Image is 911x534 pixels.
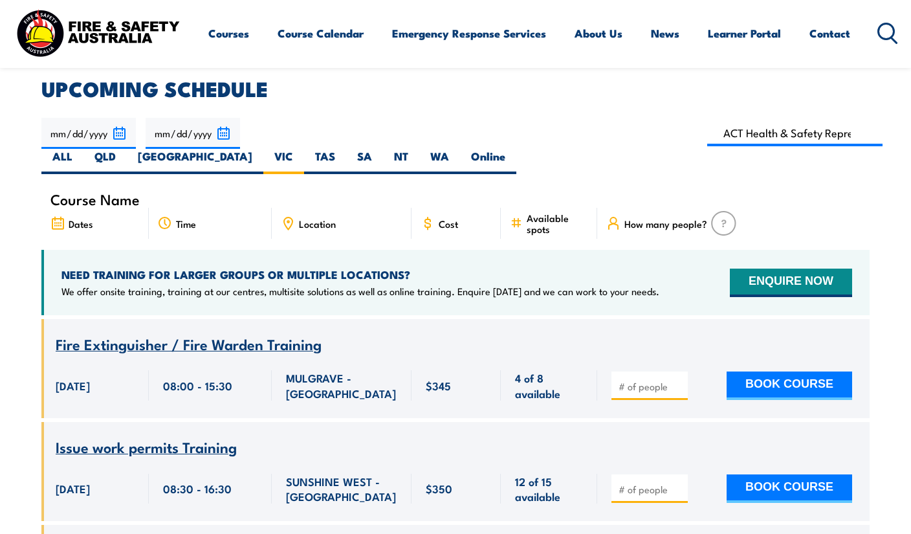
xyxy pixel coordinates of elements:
[619,483,683,496] input: # of people
[730,269,852,297] button: ENQUIRE NOW
[707,121,883,146] input: Search Course
[460,149,516,174] label: Online
[41,149,83,174] label: ALL
[41,79,870,97] h2: UPCOMING SCHEDULE
[426,378,451,393] span: $345
[146,118,240,149] input: To date
[69,218,93,229] span: Dates
[708,16,781,50] a: Learner Portal
[809,16,850,50] a: Contact
[83,149,127,174] label: QLD
[286,370,397,401] span: MULGRAVE - [GEOGRAPHIC_DATA]
[426,481,452,496] span: $350
[278,16,364,50] a: Course Calendar
[624,218,707,229] span: How many people?
[619,380,683,393] input: # of people
[727,372,852,400] button: BOOK COURSE
[392,16,546,50] a: Emergency Response Services
[163,378,232,393] span: 08:00 - 15:30
[176,218,196,229] span: Time
[56,481,90,496] span: [DATE]
[163,481,232,496] span: 08:30 - 16:30
[727,474,852,503] button: BOOK COURSE
[515,474,583,504] span: 12 of 15 available
[263,149,304,174] label: VIC
[346,149,383,174] label: SA
[56,378,90,393] span: [DATE]
[61,267,659,282] h4: NEED TRAINING FOR LARGER GROUPS OR MULTIPLE LOCATIONS?
[651,16,679,50] a: News
[208,16,249,50] a: Courses
[439,218,458,229] span: Cost
[575,16,622,50] a: About Us
[419,149,460,174] label: WA
[56,337,322,353] a: Fire Extinguisher / Fire Warden Training
[527,212,588,234] span: Available spots
[515,370,583,401] span: 4 of 8 available
[56,436,237,458] span: Issue work permits Training
[304,149,346,174] label: TAS
[61,285,659,298] p: We offer onsite training, training at our centres, multisite solutions as well as online training...
[56,439,237,456] a: Issue work permits Training
[286,474,397,504] span: SUNSHINE WEST - [GEOGRAPHIC_DATA]
[41,118,136,149] input: From date
[50,194,140,205] span: Course Name
[127,149,263,174] label: [GEOGRAPHIC_DATA]
[383,149,419,174] label: NT
[299,218,336,229] span: Location
[56,333,322,355] span: Fire Extinguisher / Fire Warden Training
